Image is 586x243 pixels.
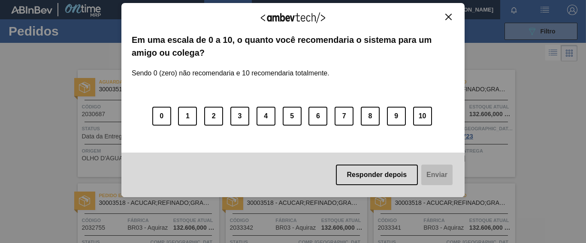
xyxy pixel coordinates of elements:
label: Sendo 0 (zero) não recomendaria e 10 recomendaria totalmente. [132,59,329,77]
button: 5 [283,107,302,126]
button: 4 [257,107,275,126]
button: 2 [204,107,223,126]
button: Responder depois [336,165,418,185]
button: 0 [152,107,171,126]
img: Close [445,14,452,20]
button: 1 [178,107,197,126]
button: 9 [387,107,406,126]
img: Logo Ambevtech [261,12,325,23]
button: 7 [335,107,353,126]
button: 8 [361,107,380,126]
button: 6 [308,107,327,126]
button: Close [443,13,454,21]
label: Em uma escala de 0 a 10, o quanto você recomendaria o sistema para um amigo ou colega? [132,33,454,60]
button: 3 [230,107,249,126]
button: 10 [413,107,432,126]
